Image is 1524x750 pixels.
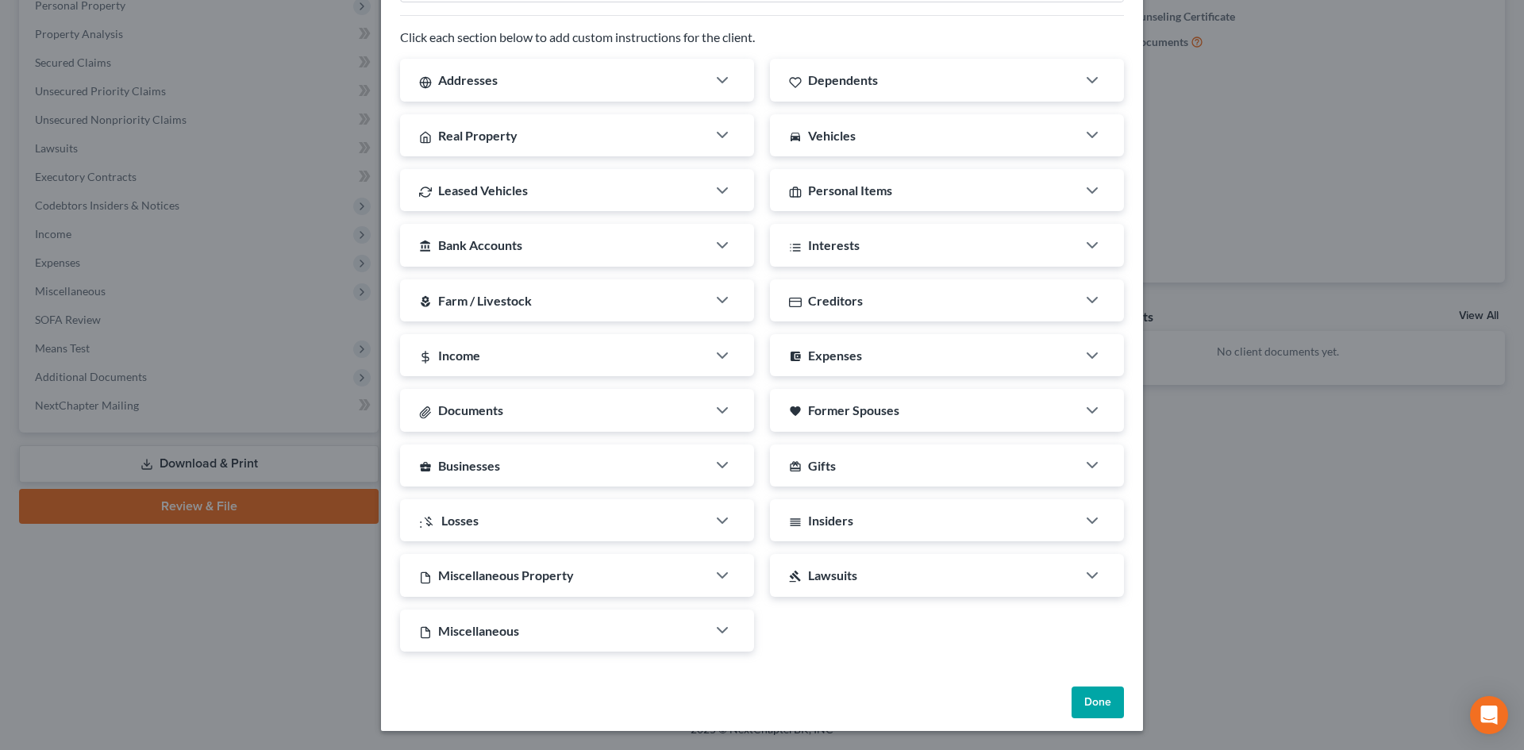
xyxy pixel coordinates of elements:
i: gavel [789,570,802,583]
span: Documents [438,402,503,417]
span: Losses [441,513,479,528]
span: Vehicles [808,128,856,143]
span: Miscellaneous Property [438,567,574,583]
i: card_giftcard [789,460,802,473]
span: Gifts [808,458,836,473]
span: Creditors [808,293,863,308]
span: Former Spouses [808,402,899,417]
i: account_balance [419,240,432,252]
p: Click each section below to add custom instructions for the client. [400,29,1124,47]
i: business_center [419,460,432,473]
span: Lawsuits [808,567,857,583]
span: Interests [808,237,860,252]
span: Income [438,348,480,363]
i: account_balance_wallet [789,350,802,363]
span: Dependents [808,72,878,87]
i: favorite [789,405,802,417]
button: Done [1072,687,1124,718]
i: local_florist [419,295,432,308]
span: Leased Vehicles [438,183,528,198]
span: Businesses [438,458,500,473]
div: Open Intercom Messenger [1470,696,1508,734]
span: Insiders [808,513,853,528]
i: directions_car [789,130,802,143]
span: Personal Items [808,183,892,198]
span: Farm / Livestock [438,293,532,308]
span: Expenses [808,348,862,363]
i: :money_off [419,515,435,528]
span: Bank Accounts [438,237,522,252]
span: Real Property [438,128,518,143]
span: Addresses [438,72,498,87]
span: Miscellaneous [438,623,519,638]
